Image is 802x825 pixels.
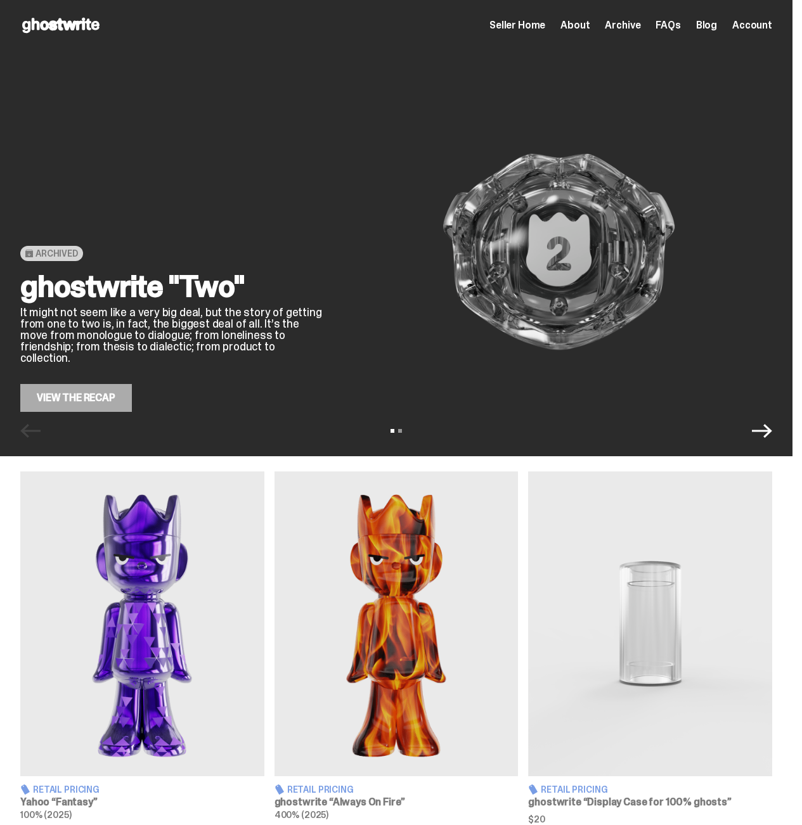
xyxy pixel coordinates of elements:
[528,815,772,824] span: $20
[346,92,772,412] img: ghostwrite "Two"
[20,797,264,807] h3: Yahoo “Fantasy”
[489,20,545,30] a: Seller Home
[528,797,772,807] h3: ghostwrite “Display Case for 100% ghosts”
[20,809,71,821] span: 100% (2025)
[275,797,519,807] h3: ghostwrite “Always On Fire”
[560,20,590,30] a: About
[275,809,328,821] span: 400% (2025)
[605,20,640,30] a: Archive
[752,421,772,441] button: Next
[275,471,519,776] img: Always On Fire
[20,271,325,302] h2: ghostwrite "Two"
[696,20,717,30] a: Blog
[391,429,394,433] button: View slide 1
[36,248,78,259] span: Archived
[20,384,132,412] a: View the Recap
[287,785,354,794] span: Retail Pricing
[656,20,680,30] a: FAQs
[20,307,325,364] p: It might not seem like a very big deal, but the story of getting from one to two is, in fact, the...
[20,471,264,776] img: Fantasy
[33,785,100,794] span: Retail Pricing
[732,20,772,30] a: Account
[541,785,607,794] span: Retail Pricing
[398,429,402,433] button: View slide 2
[528,471,772,776] img: Display Case for 100% ghosts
